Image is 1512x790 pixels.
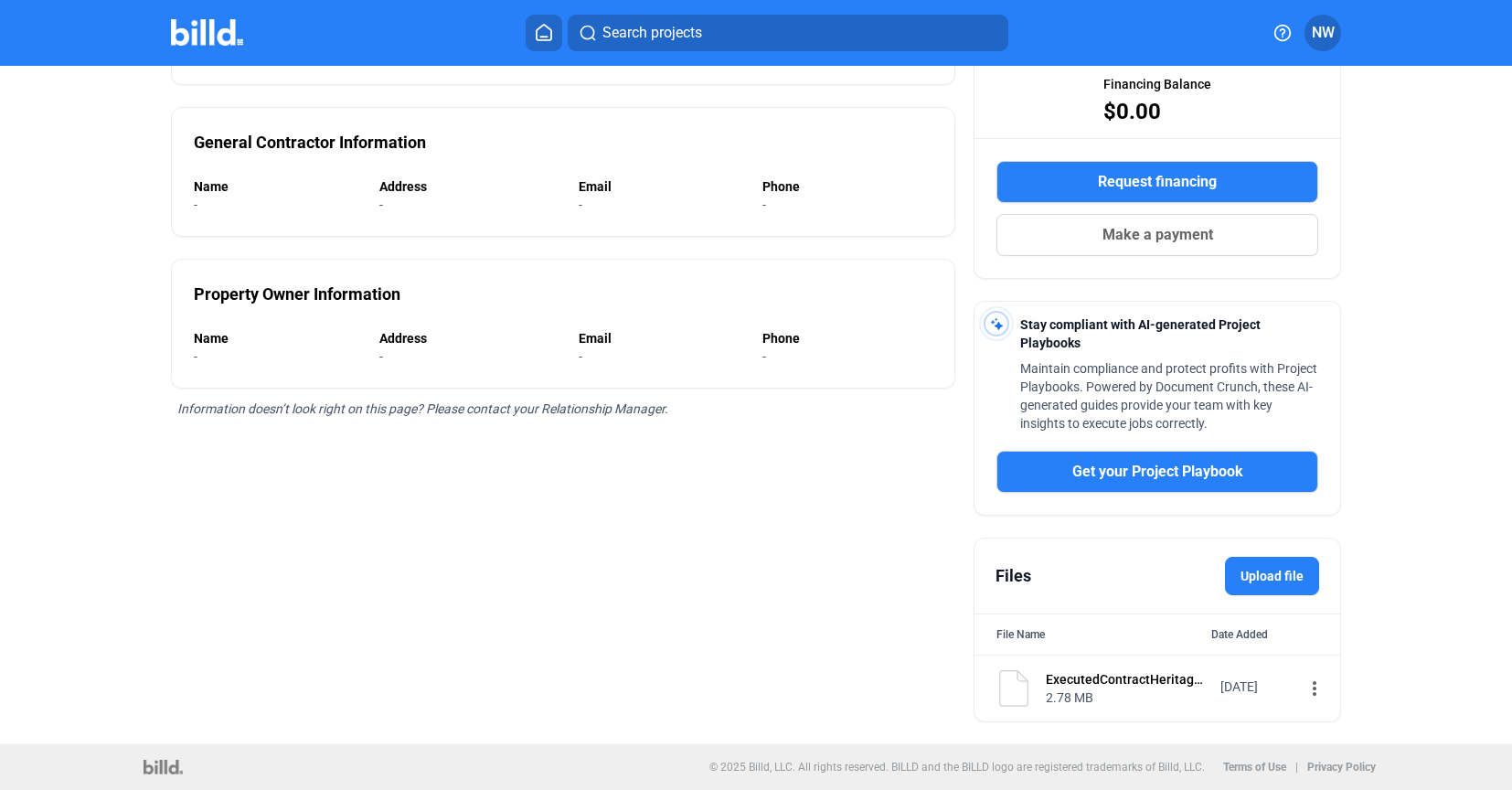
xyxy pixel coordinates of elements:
[1225,557,1319,595] label: Upload file
[177,401,668,416] span: Information doesn’t look right on this page? Please contact your Relationship Manager.
[194,177,361,196] div: Name
[996,670,1032,707] img: document
[568,15,1008,51] button: Search projects
[602,22,702,44] span: Search projects
[379,197,383,212] span: -
[996,161,1318,203] button: Request financing
[1220,678,1294,696] div: [DATE]
[194,197,197,212] span: -
[579,197,582,212] span: -
[762,329,932,347] div: Phone
[1211,625,1318,644] div: Date Added
[194,282,400,307] div: Property Owner Information
[1312,22,1335,44] span: NW
[1046,670,1209,689] div: ExecutedContractHeritageHallWindows.pdf
[1295,761,1298,774] p: |
[379,329,559,347] div: Address
[194,130,426,155] div: General Contractor Information
[1103,97,1161,126] span: $0.00
[1304,15,1341,51] button: NW
[1020,317,1261,350] span: Stay compliant with AI-generated Project Playbooks
[1072,461,1243,483] span: Get your Project Playbook
[1020,361,1317,431] span: Maintain compliance and protect profits with Project Playbooks. Powered by Document Crunch, these...
[1103,75,1211,93] span: Financing Balance
[171,19,243,46] img: Billd Company Logo
[144,760,183,774] img: logo
[996,451,1318,493] button: Get your Project Playbook
[1046,689,1209,707] div: 2.78 MB
[194,349,197,364] span: -
[1102,224,1213,246] span: Make a payment
[996,214,1318,256] button: Make a payment
[762,197,766,212] span: -
[194,329,361,347] div: Name
[579,329,744,347] div: Email
[579,349,582,364] span: -
[762,177,932,196] div: Phone
[1307,761,1376,774] b: Privacy Policy
[996,563,1031,589] div: Files
[1223,761,1286,774] b: Terms of Use
[579,177,744,196] div: Email
[762,349,766,364] span: -
[379,349,383,364] span: -
[996,625,1045,644] div: File Name
[1304,678,1326,699] mat-icon: more_vert
[379,177,559,196] div: Address
[709,761,1205,774] p: © 2025 Billd, LLC. All rights reserved. BILLD and the BILLD logo are registered trademarks of Bil...
[1098,171,1217,193] span: Request financing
